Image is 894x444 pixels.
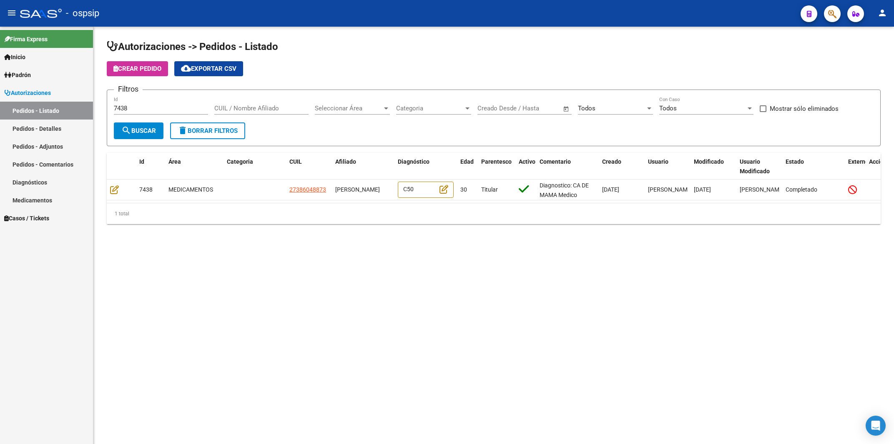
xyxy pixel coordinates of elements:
button: Exportar CSV [174,61,243,76]
span: Todos [578,105,595,112]
span: Borrar Filtros [178,127,238,135]
span: Firma Express [4,35,48,44]
mat-icon: delete [178,125,188,135]
h3: Filtros [114,83,143,95]
span: Afiliado [335,158,356,165]
span: Crear Pedido [113,65,161,72]
span: Id [139,158,144,165]
datatable-header-cell: Edad [457,153,478,180]
span: Usuario Modificado [740,158,770,175]
div: Completado [786,185,841,195]
datatable-header-cell: Usuario Modificado [736,153,782,180]
span: Activo [519,158,535,165]
mat-icon: search [121,125,131,135]
datatable-header-cell: Afiliado [332,153,394,180]
span: MEDICAMENTOS [168,186,213,193]
span: Autorizaciones [4,88,51,97]
datatable-header-cell: Área [165,153,223,180]
span: [DATE] [602,186,619,193]
datatable-header-cell: Id [136,153,165,180]
input: Fecha fin [519,105,559,112]
span: Casos / Tickets [4,214,49,223]
span: Diagnostico: CA DE MAMA Medico Tratante: [PERSON_NAME] Teléfono: [PHONE_NUMBER] [MEDICAL_DATA] TE... [540,182,594,359]
span: Modificado [694,158,724,165]
datatable-header-cell: Activo [515,153,536,180]
span: Edad [460,158,474,165]
datatable-header-cell: CUIL [286,153,332,180]
span: Usuario [648,158,668,165]
span: Seleccionar Área [315,105,382,112]
input: Fecha inicio [477,105,511,112]
div: Open Intercom Messenger [866,416,886,436]
span: [PERSON_NAME] [648,186,693,193]
span: Diagnóstico [398,158,429,165]
button: Open calendar [562,104,571,114]
datatable-header-cell: Categoria [223,153,286,180]
span: Buscar [121,127,156,135]
datatable-header-cell: Modificado [691,153,736,180]
datatable-header-cell: Creado [599,153,645,180]
span: Comentario [540,158,571,165]
span: Acción [869,158,887,165]
button: Crear Pedido [107,61,168,76]
datatable-header-cell: Parentesco [478,153,515,180]
span: Inicio [4,52,25,62]
span: Categoria [396,105,464,112]
span: Creado [602,158,621,165]
button: Buscar [114,122,163,139]
span: Todos [659,105,677,112]
span: - ospsip [66,4,99,22]
span: 7438 [139,186,153,193]
datatable-header-cell: Usuario [645,153,691,180]
span: Mostrar sólo eliminados [770,104,839,114]
span: Categoria [227,158,253,165]
span: Área [168,158,181,165]
mat-icon: person [877,8,887,18]
datatable-header-cell: Diagnóstico [394,153,457,180]
span: Autorizaciones -> Pedidos - Listado [107,41,278,52]
span: [PERSON_NAME] [740,186,784,193]
mat-icon: cloud_download [181,63,191,73]
mat-icon: menu [7,8,17,18]
button: Borrar Filtros [170,122,245,139]
span: Titular [481,186,498,193]
span: Externo [848,158,869,165]
span: Padrón [4,70,31,80]
datatable-header-cell: Comentario [536,153,599,180]
span: [DATE] [694,186,711,193]
span: Estado [786,158,804,165]
span: Parentesco [481,158,512,165]
span: Exportar CSV [181,65,236,72]
datatable-header-cell: Externo [845,153,866,180]
span: CUIL [289,158,302,165]
span: 27386048873 [289,186,326,193]
div: 1 total [107,203,881,224]
datatable-header-cell: Estado [782,153,845,180]
div: C50 [398,182,454,198]
span: [PERSON_NAME] [335,186,380,193]
span: 30 [460,186,467,193]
